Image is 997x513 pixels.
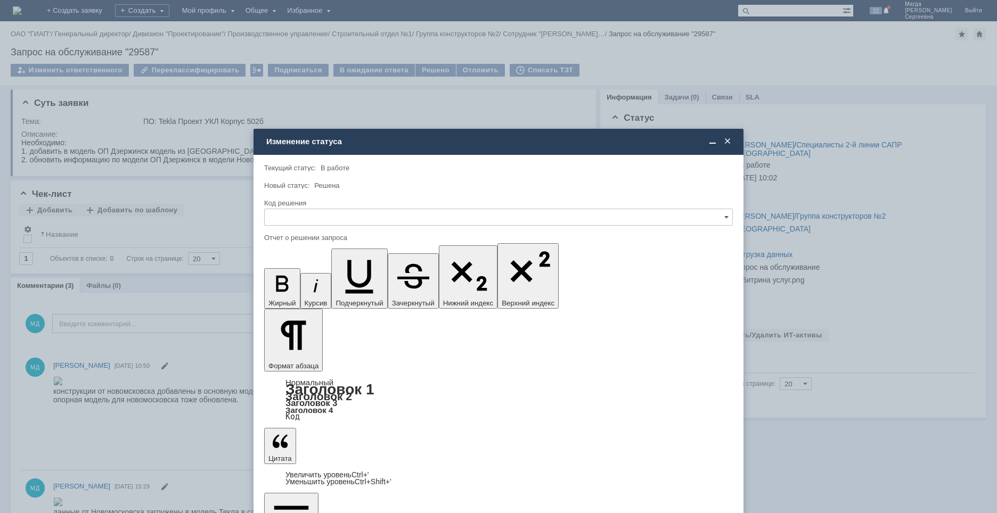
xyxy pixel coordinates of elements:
span: Зачеркнутый [392,299,435,307]
span: Ctrl+' [352,470,369,479]
label: Текущий статус: [264,164,316,172]
a: Нормальный [285,378,333,387]
span: Цитата [268,454,292,462]
span: Нижний индекс [443,299,494,307]
button: Формат абзаца [264,309,323,371]
span: Курсив [305,299,328,307]
div: Изменение статуса [266,137,733,146]
span: Верхний индекс [502,299,554,307]
button: Жирный [264,268,300,309]
a: Заголовок 2 [285,390,352,402]
label: Новый статус: [264,181,310,189]
button: Курсив [300,273,332,309]
div: Цитата [264,471,733,485]
a: Код [285,412,300,421]
button: Нижний индекс [439,245,498,309]
button: Верхний индекс [497,243,559,309]
button: Подчеркнутый [331,249,387,309]
span: Ctrl+Shift+' [355,477,391,486]
button: Зачеркнутый [388,253,439,309]
span: Решена [314,181,339,189]
a: Заголовок 1 [285,381,374,398]
span: Закрыть [722,137,733,146]
div: Код решения [264,200,731,206]
span: Жирный [268,299,296,307]
span: Свернуть (Ctrl + M) [707,137,718,146]
button: Цитата [264,428,296,464]
span: Формат абзаца [268,362,318,370]
a: Заголовок 4 [285,406,333,415]
div: Отчет о решении запроса [264,234,731,241]
a: Заголовок 3 [285,398,337,408]
a: Decrease [285,477,391,486]
span: Подчеркнутый [336,299,383,307]
span: В работе [321,164,349,172]
div: Формат абзаца [264,379,733,420]
a: Increase [285,470,369,479]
